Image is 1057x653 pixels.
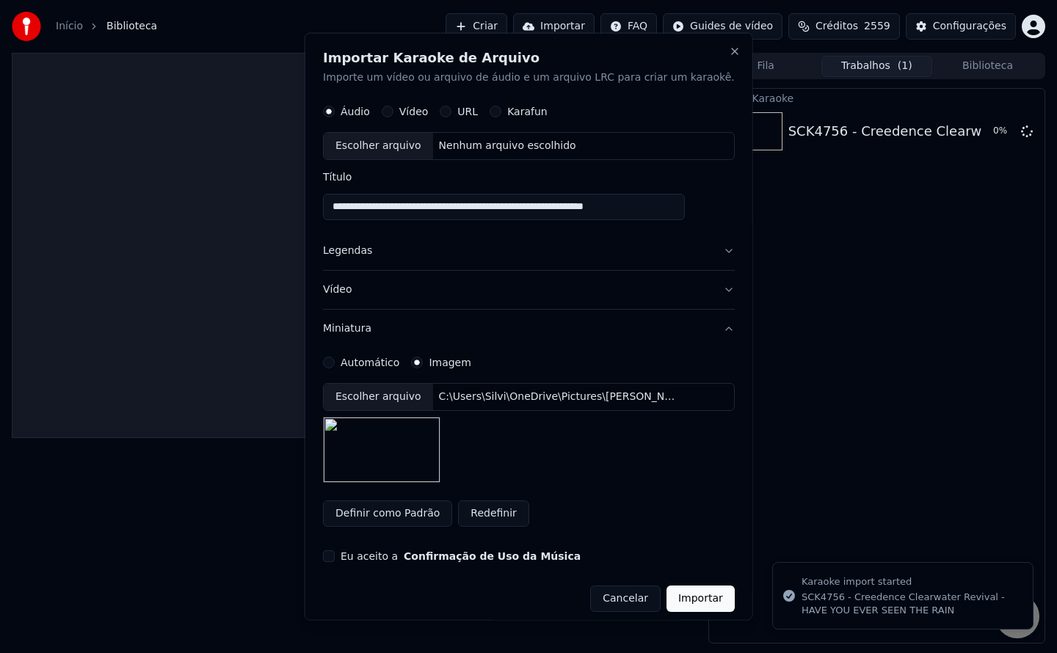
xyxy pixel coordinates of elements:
[323,270,735,308] button: Vídeo
[324,132,433,158] div: Escolher arquivo
[341,550,581,561] label: Eu aceito a
[590,585,661,611] button: Cancelar
[341,357,399,367] label: Automático
[429,357,471,367] label: Imagem
[666,585,735,611] button: Importar
[323,231,735,269] button: Legendas
[341,106,370,116] label: Áudio
[432,138,581,153] div: Nenhum arquivo escolhido
[324,383,433,409] div: Escolher arquivo
[323,347,735,538] div: Miniatura
[457,106,478,116] label: URL
[399,106,428,116] label: Vídeo
[432,389,682,404] div: C:\Users\Silvi\OneDrive\Pictures\[PERSON_NAME] LOGO.png
[404,550,581,561] button: Eu aceito a
[323,309,735,347] button: Miniatura
[323,51,735,65] h2: Importar Karaoke de Arquivo
[458,500,529,526] button: Redefinir
[507,106,548,116] label: Karafun
[323,500,452,526] button: Definir como Padrão
[323,70,735,85] p: Importe um vídeo ou arquivo de áudio e um arquivo LRC para criar um karaokê.
[323,171,735,181] label: Título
